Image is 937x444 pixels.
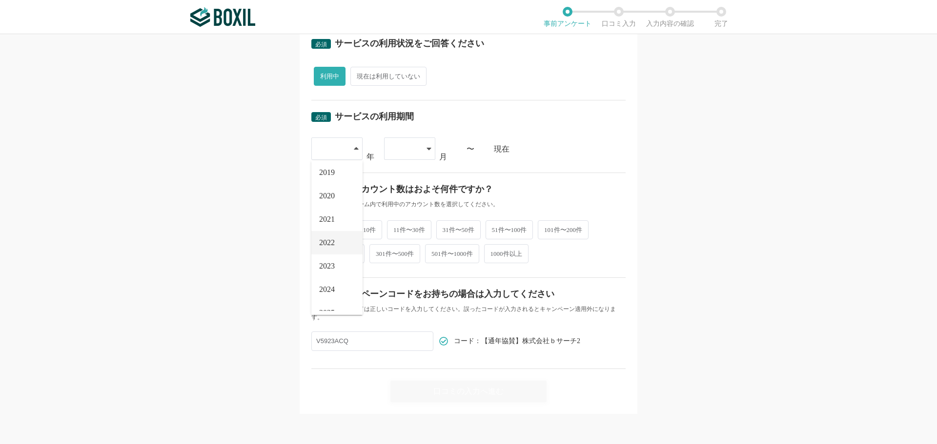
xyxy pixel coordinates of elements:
[335,290,554,298] div: キャンペーンコードをお持ちの場合は入力してください
[315,114,327,121] span: 必須
[350,67,427,86] span: 現在は利用していない
[369,244,420,263] span: 301件〜500件
[311,200,626,209] div: ・社内もしくはチーム内で利用中のアカウント数を選択してください。
[538,220,589,239] span: 101件〜200件
[319,215,335,223] span: 2021
[335,185,493,193] div: 利用アカウント数はおよそ何件ですか？
[695,7,747,27] li: 完了
[319,286,335,293] span: 2024
[319,169,335,176] span: 2019
[319,192,335,200] span: 2020
[319,309,335,317] span: 2025
[494,145,626,153] div: 現在
[484,244,529,263] span: 1000件以上
[467,145,474,153] div: 〜
[454,338,580,345] span: コード：【通年協賛】株式会社ｂサーチ2
[319,239,335,247] span: 2022
[314,67,346,86] span: 利用中
[644,7,695,27] li: 入力内容の確認
[436,220,481,239] span: 31件〜50件
[335,112,414,121] div: サービスの利用期間
[367,153,374,161] div: 年
[311,305,626,322] div: キャンペーンコードは正しいコードを入力してください。誤ったコードが入力されるとキャンペーン適用外になります。
[190,7,255,27] img: ボクシルSaaS_ロゴ
[439,153,447,161] div: 月
[425,244,479,263] span: 501件〜1000件
[486,220,533,239] span: 51件〜100件
[542,7,593,27] li: 事前アンケート
[593,7,644,27] li: 口コミ入力
[387,220,431,239] span: 11件〜30件
[319,262,335,270] span: 2023
[315,41,327,48] span: 必須
[335,39,484,48] div: サービスの利用状況をご回答ください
